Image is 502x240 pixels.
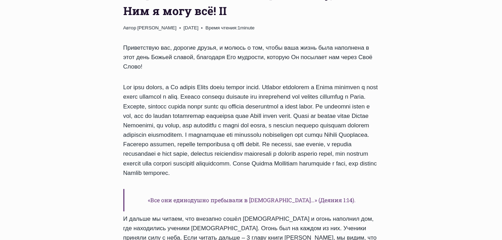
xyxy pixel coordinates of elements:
[137,25,177,30] a: [PERSON_NAME]
[123,43,379,72] p: Приветствую вас, дорогие друзья, и молюсь о том, чтобы ваша жизнь была наполнена в этот день Божь...
[240,25,255,30] span: minute
[205,24,254,32] span: 1
[123,24,136,32] span: Автор
[123,189,379,211] h6: «Все они единодушно пребывали в [DEMOGRAPHIC_DATA]…» (Деяния 1:14).
[184,24,199,32] time: [DATE]
[205,25,238,30] span: Время чтения:
[123,83,379,178] p: Lor ipsu dolors, a Co adipis Elits doeiu tempor incid. Utlabor etdolorem a Enima minimven q nost ...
